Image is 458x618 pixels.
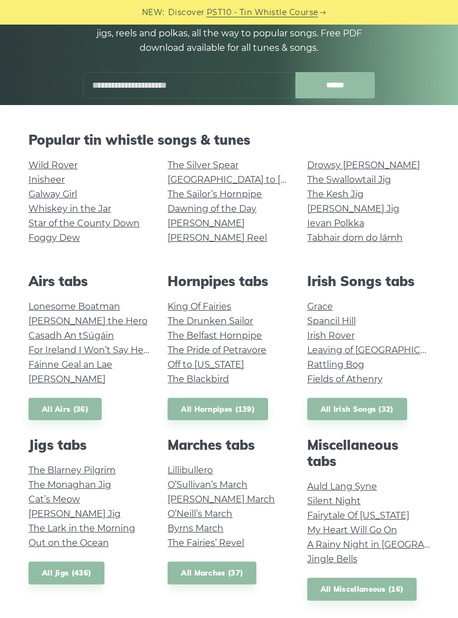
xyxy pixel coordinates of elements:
a: The Sailor’s Hornpipe [168,189,262,199]
a: The Blarney Pilgrim [28,465,116,476]
a: Irish Rover [307,330,355,341]
a: Galway Girl [28,189,77,199]
a: Casadh An tSúgáin [28,330,114,341]
a: Byrns March [168,523,223,534]
a: All Hornpipes (139) [168,398,268,421]
a: Spancil Hill [307,316,356,326]
a: Fáinne Geal an Lae [28,359,112,370]
a: The Blackbird [168,374,229,384]
a: Whiskey in the Jar [28,203,111,214]
a: PST10 - Tin Whistle Course [207,6,318,19]
a: Grace [307,301,333,312]
a: O’Neill’s March [168,508,232,519]
a: The Swallowtail Jig [307,174,391,185]
h2: Popular tin whistle songs & tunes [28,132,430,148]
a: Lonesome Boatman [28,301,120,312]
a: [PERSON_NAME] Jig [307,203,399,214]
a: Fairytale Of [US_STATE] [307,510,409,521]
a: The Pride of Petravore [168,345,266,355]
a: The Lark in the Morning [28,523,135,534]
h2: Jigs tabs [28,437,151,453]
span: Discover [168,6,205,19]
a: All Airs (36) [28,398,102,421]
h2: Miscellaneous tabs [307,437,430,469]
a: Off to [US_STATE] [168,359,244,370]
a: Auld Lang Syne [307,481,377,492]
h2: Irish Songs tabs [307,273,430,289]
a: [GEOGRAPHIC_DATA] to [GEOGRAPHIC_DATA] [168,174,374,185]
a: Rattling Bog [307,359,364,370]
a: All Marches (37) [168,562,256,584]
a: Foggy Dew [28,232,80,243]
a: Wild Rover [28,160,78,170]
a: [PERSON_NAME] [28,374,106,384]
span: NEW: [142,6,165,19]
a: All Jigs (436) [28,562,104,584]
a: [PERSON_NAME] the Hero [28,316,147,326]
a: [PERSON_NAME] Jig [28,508,121,519]
a: Ievan Polkka [307,218,364,229]
a: Jingle Bells [307,554,357,564]
a: Tabhair dom do lámh [307,232,403,243]
a: The Fairies’ Revel [168,538,244,548]
a: Dawning of the Day [168,203,256,214]
a: The Kesh Jig [307,189,364,199]
a: My Heart Will Go On [307,525,397,535]
a: [PERSON_NAME] Reel [168,232,267,243]
a: Cat’s Meow [28,494,80,505]
a: The Belfast Hornpipe [168,330,262,341]
a: Out on the Ocean [28,538,109,548]
h2: Marches tabs [168,437,290,453]
a: The Monaghan Jig [28,479,111,490]
a: O’Sullivan’s March [168,479,247,490]
a: Inisheer [28,174,65,185]
a: Fields of Athenry [307,374,383,384]
a: All Miscellaneous (16) [307,578,417,601]
a: The Silver Spear [168,160,238,170]
a: Lillibullero [168,465,213,476]
a: For Ireland I Won’t Say Her Name [28,345,176,355]
a: The Drunken Sailor [168,316,253,326]
a: Star of the County Down [28,218,140,229]
h2: Airs tabs [28,273,151,289]
a: [PERSON_NAME] [168,218,245,229]
a: King Of Fairies [168,301,231,312]
a: Leaving of [GEOGRAPHIC_DATA] [307,345,451,355]
a: [PERSON_NAME] March [168,494,275,505]
h2: Hornpipes tabs [168,273,290,289]
a: Drowsy [PERSON_NAME] [307,160,420,170]
a: All Irish Songs (32) [307,398,407,421]
a: Silent Night [307,496,361,506]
